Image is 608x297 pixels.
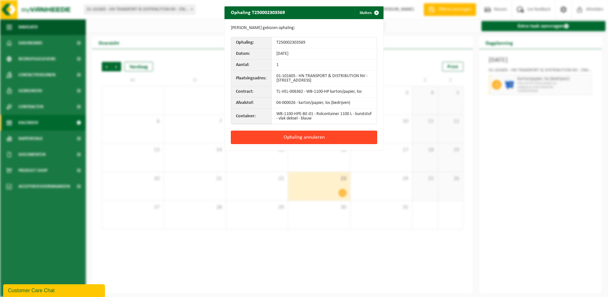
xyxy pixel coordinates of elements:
[272,109,377,124] td: WB-1100-HPE-BE-01 - Rolcontainer 1100 L - kunststof - vlak deksel - blauw
[231,37,272,48] th: Ophaling:
[231,60,272,71] th: Aantal:
[231,109,272,124] th: Container:
[355,6,383,19] button: Sluiten
[231,98,272,109] th: Afvalstof:
[272,48,377,60] td: [DATE]
[231,25,377,31] p: [PERSON_NAME] gekozen ophaling:
[231,71,272,86] th: Plaatsingsadres:
[272,71,377,86] td: 01-101605 - HN TRANSPORT & DISTRIBUTION NV - [STREET_ADDRESS]
[272,60,377,71] td: 1
[231,131,377,144] button: Ophaling annuleren
[3,283,106,297] iframe: chat widget
[272,37,377,48] td: T250002303569
[272,98,377,109] td: 04-000026 - karton/papier, los (bedrijven)
[225,6,291,18] h2: Ophaling T250002303569
[231,48,272,60] th: Datum:
[231,86,272,98] th: Contract:
[272,86,377,98] td: TL-VEL-006362 - WB-1100-HP karton/papier, los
